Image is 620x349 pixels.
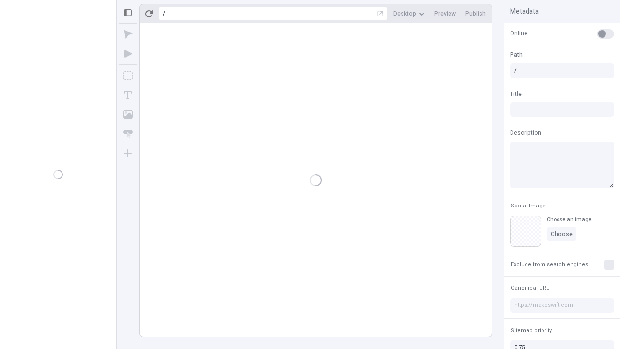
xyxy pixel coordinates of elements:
button: Social Image [509,200,548,212]
span: Sitemap priority [511,327,552,334]
button: Preview [431,6,460,21]
span: Publish [465,10,486,17]
span: Choose [551,230,573,238]
div: / [163,10,165,17]
span: Path [510,50,523,59]
button: Canonical URL [509,283,551,294]
button: Sitemap priority [509,325,554,336]
span: Social Image [511,202,546,209]
input: https://makeswift.com [510,298,614,313]
span: Title [510,90,522,98]
button: Box [119,67,137,84]
button: Button [119,125,137,143]
button: Image [119,106,137,123]
button: Text [119,86,137,104]
button: Publish [462,6,490,21]
span: Description [510,128,541,137]
button: Choose [547,227,576,241]
button: Desktop [389,6,429,21]
span: Canonical URL [511,285,549,292]
div: Choose an image [547,216,591,223]
span: Desktop [393,10,416,17]
button: Exclude from search engines [509,259,590,270]
span: Online [510,29,527,38]
span: Exclude from search engines [511,261,588,268]
span: Preview [434,10,456,17]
